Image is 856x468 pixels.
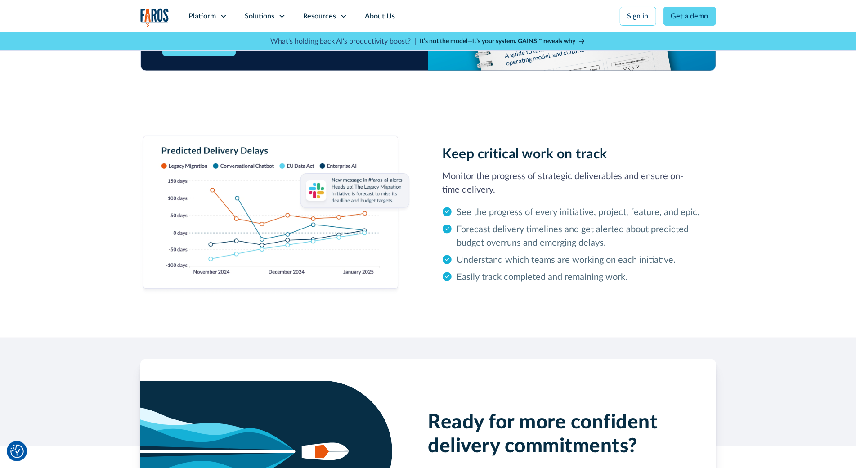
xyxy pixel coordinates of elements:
img: Revisit consent button [10,445,24,458]
img: Chart showing predicted initiative delivery delays, with Slack message notifying the user that on... [140,136,414,294]
button: Cookie Settings [10,445,24,458]
div: Solutions [245,11,275,22]
div: Resources [304,11,336,22]
li: Understand which teams are working on each initiative. [443,253,716,267]
a: Sign in [620,7,656,26]
a: It’s not the model—it’s your system. GAINS™ reveals why [420,37,586,46]
div: Platform [189,11,216,22]
h2: Ready for more confident delivery commitments? [428,411,680,459]
li: Forecast delivery timelines and get alerted about predicted budget overruns and emerging delays. [443,223,716,250]
a: home [140,8,169,27]
a: Get a demo [663,7,716,26]
strong: It’s not the model—it’s your system. GAINS™ reveals why [420,38,576,45]
li: Easily track completed and remaining work. [443,270,716,284]
li: See the progress of every initiative, project, feature, and epic. [443,206,716,219]
p: Monitor the progress of strategic deliverables and ensure on-time delivery. [443,170,716,197]
p: What's holding back AI's productivity boost? | [271,36,417,47]
h2: Keep critical work on track [443,146,716,162]
img: Logo of the analytics and reporting company Faros. [140,8,169,27]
